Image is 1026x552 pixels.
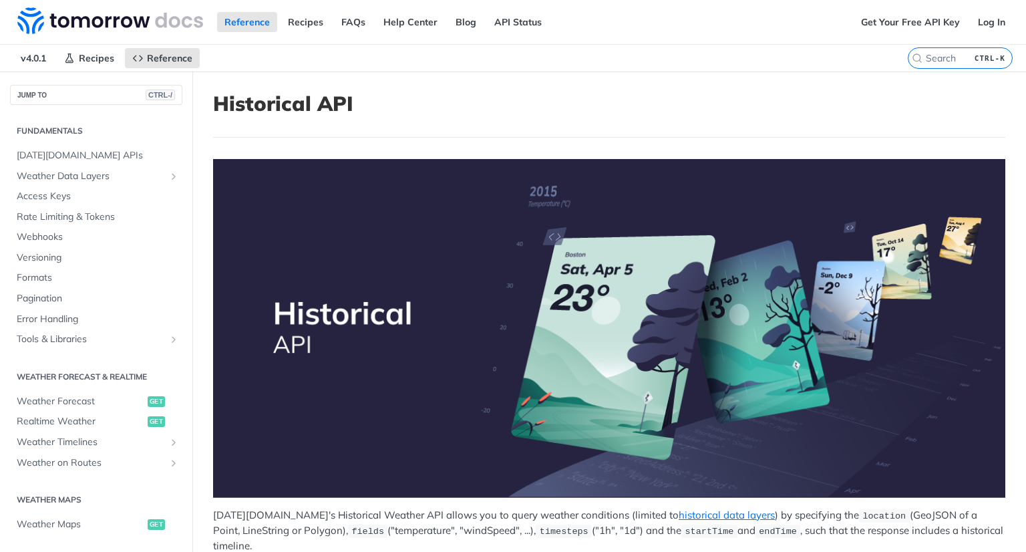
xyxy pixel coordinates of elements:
a: Formats [10,268,182,288]
a: historical data layers [679,509,775,521]
span: Error Handling [17,313,179,326]
span: endTime [759,527,797,537]
button: JUMP TOCTRL-/ [10,85,182,105]
span: Rate Limiting & Tokens [17,211,179,224]
h2: Weather Maps [10,494,182,506]
span: Weather on Routes [17,456,165,470]
a: Rate Limiting & Tokens [10,207,182,227]
button: Show subpages for Weather on Routes [168,458,179,468]
span: Weather Data Layers [17,170,165,183]
a: API Status [487,12,549,32]
a: Versioning [10,248,182,268]
a: Tools & LibrariesShow subpages for Tools & Libraries [10,329,182,350]
kbd: CTRL-K [971,51,1009,65]
a: Weather Data LayersShow subpages for Weather Data Layers [10,166,182,186]
h2: Fundamentals [10,125,182,137]
span: Realtime Weather [17,415,144,428]
h2: Weather Forecast & realtime [10,371,182,383]
span: get [148,396,165,407]
a: Reference [217,12,277,32]
a: Realtime Weatherget [10,412,182,432]
a: Access Keys [10,186,182,206]
span: Tools & Libraries [17,333,165,346]
a: Weather TimelinesShow subpages for Weather Timelines [10,432,182,452]
span: Expand image [213,159,1005,497]
a: Recipes [57,48,122,68]
a: Error Handling [10,309,182,329]
a: Weather Mapsget [10,515,182,535]
svg: Search [912,53,922,63]
span: get [148,519,165,530]
a: Webhooks [10,227,182,247]
span: Webhooks [17,231,179,244]
span: fields [351,527,384,537]
span: Recipes [79,52,114,64]
a: Reference [125,48,200,68]
span: [DATE][DOMAIN_NAME] APIs [17,149,179,162]
a: Log In [971,12,1013,32]
a: Weather Forecastget [10,392,182,412]
span: Formats [17,271,179,285]
span: Pagination [17,292,179,305]
a: Help Center [376,12,445,32]
span: Versioning [17,251,179,265]
button: Show subpages for Weather Timelines [168,437,179,448]
a: [DATE][DOMAIN_NAME] APIs [10,146,182,166]
img: Historical-API.png [213,159,1005,497]
a: Blog [448,12,484,32]
span: timesteps [540,527,588,537]
span: Access Keys [17,190,179,203]
span: v4.0.1 [13,48,53,68]
span: CTRL-/ [146,90,175,100]
img: Tomorrow.io Weather API Docs [17,7,203,34]
h1: Historical API [213,92,1005,116]
span: Weather Forecast [17,395,144,408]
a: Weather on RoutesShow subpages for Weather on Routes [10,453,182,473]
span: startTime [685,527,733,537]
span: get [148,416,165,427]
button: Show subpages for Tools & Libraries [168,334,179,345]
span: Weather Maps [17,518,144,531]
span: location [862,511,906,521]
a: Get Your Free API Key [854,12,967,32]
a: FAQs [334,12,373,32]
a: Pagination [10,289,182,309]
a: Recipes [281,12,331,32]
span: Weather Timelines [17,436,165,449]
span: Reference [147,52,192,64]
button: Show subpages for Weather Data Layers [168,171,179,182]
